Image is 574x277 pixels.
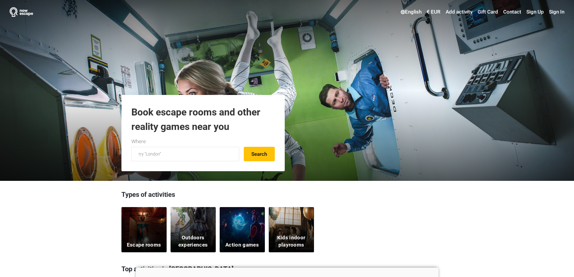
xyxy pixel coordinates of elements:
h3: Types of activities [121,190,453,203]
img: English [401,10,405,14]
input: try “London” [131,147,239,161]
h5: Escape rooms [127,241,161,249]
button: Search [244,147,275,161]
a: English [399,7,423,17]
a: Gift Card [476,7,500,17]
a: Kids indoor playrooms [269,207,314,252]
h5: Outdoors experiences [174,234,212,249]
h3: Top activities in [GEOGRAPHIC_DATA] [121,261,453,277]
label: Where [131,138,146,146]
a: Sign Up [525,7,545,17]
a: Outdoors experiences [171,207,216,252]
a: Escape rooms [121,207,167,252]
h5: Action games [225,241,259,249]
a: € EUR [425,7,442,17]
img: Nowescape logo [10,7,33,17]
a: Contact [502,7,523,17]
a: Sign In [547,7,564,17]
h1: Book escape rooms and other reality games near you [131,105,275,134]
h5: Kids indoor playrooms [272,234,310,249]
a: Action games [220,207,265,252]
a: Add activity [444,7,474,17]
